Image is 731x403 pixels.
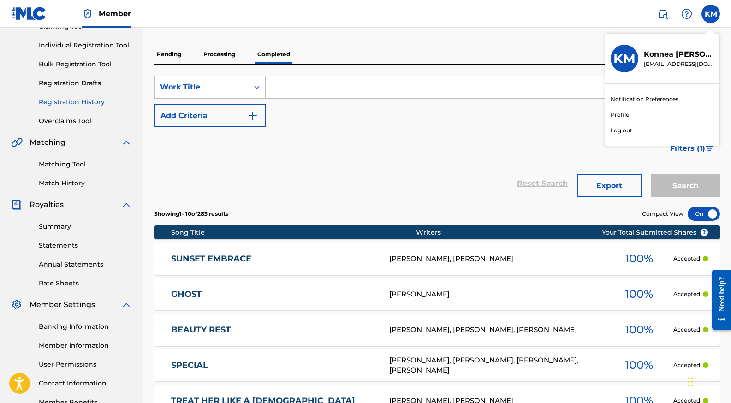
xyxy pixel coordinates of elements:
[613,51,636,67] h3: KM
[39,241,132,250] a: Statements
[30,299,95,310] span: Member Settings
[670,143,705,154] span: Filters ( 1 )
[39,59,132,69] a: Bulk Registration Tool
[154,76,720,202] form: Search Form
[171,254,377,264] a: SUNSET EMBRACE
[673,255,700,263] p: Accepted
[665,137,720,160] button: Filters (1)
[30,137,65,148] span: Matching
[39,97,132,107] a: Registration History
[611,95,678,103] a: Notification Preferences
[39,78,132,88] a: Registration Drafts
[247,110,258,121] img: 9d2ae6d4665cec9f34b9.svg
[121,137,132,148] img: expand
[11,7,47,20] img: MLC Logo
[611,126,632,135] p: Log out
[171,325,377,335] a: BEAUTY REST
[644,49,714,60] p: Konnea Mcandrew
[657,8,668,19] img: search
[39,360,132,369] a: User Permissions
[611,111,629,119] a: Profile
[389,254,604,264] div: [PERSON_NAME], [PERSON_NAME]
[625,286,653,302] span: 100 %
[701,229,708,236] span: ?
[688,368,693,396] div: Drag
[389,325,604,335] div: [PERSON_NAME], [PERSON_NAME], [PERSON_NAME]
[625,321,653,338] span: 100 %
[673,290,700,298] p: Accepted
[685,359,731,403] iframe: Chat Widget
[30,199,64,210] span: Royalties
[201,45,238,64] p: Processing
[39,279,132,288] a: Rate Sheets
[705,263,731,337] iframe: Resource Center
[39,322,132,332] a: Banking Information
[99,8,131,19] span: Member
[82,8,93,19] img: Top Rightsholder
[121,199,132,210] img: expand
[171,228,416,237] div: Song Title
[255,45,293,64] p: Completed
[654,5,672,23] a: Public Search
[11,199,22,210] img: Royalties
[160,82,243,93] div: Work Title
[644,60,714,68] p: lgmusicpub@gmail.com
[11,299,22,310] img: Member Settings
[39,260,132,269] a: Annual Statements
[171,289,377,300] a: GHOST
[673,361,700,369] p: Accepted
[11,137,23,148] img: Matching
[389,355,604,376] div: [PERSON_NAME], [PERSON_NAME], [PERSON_NAME], [PERSON_NAME]
[678,5,696,23] div: Help
[416,228,631,237] div: Writers
[154,210,228,218] p: Showing 1 - 10 of 283 results
[39,341,132,350] a: Member Information
[39,160,132,169] a: Matching Tool
[121,299,132,310] img: expand
[39,41,132,50] a: Individual Registration Tool
[577,174,642,197] button: Export
[154,45,184,64] p: Pending
[389,289,604,300] div: [PERSON_NAME]
[681,8,692,19] img: help
[625,250,653,267] span: 100 %
[642,210,683,218] span: Compact View
[171,360,377,371] a: SPECIAL
[701,5,720,23] div: User Menu
[154,104,266,127] button: Add Criteria
[39,116,132,126] a: Overclaims Tool
[602,228,708,237] span: Your Total Submitted Shares
[39,379,132,388] a: Contact Information
[625,357,653,373] span: 100 %
[673,326,700,334] p: Accepted
[39,178,132,188] a: Match History
[39,222,132,231] a: Summary
[706,146,713,151] img: filter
